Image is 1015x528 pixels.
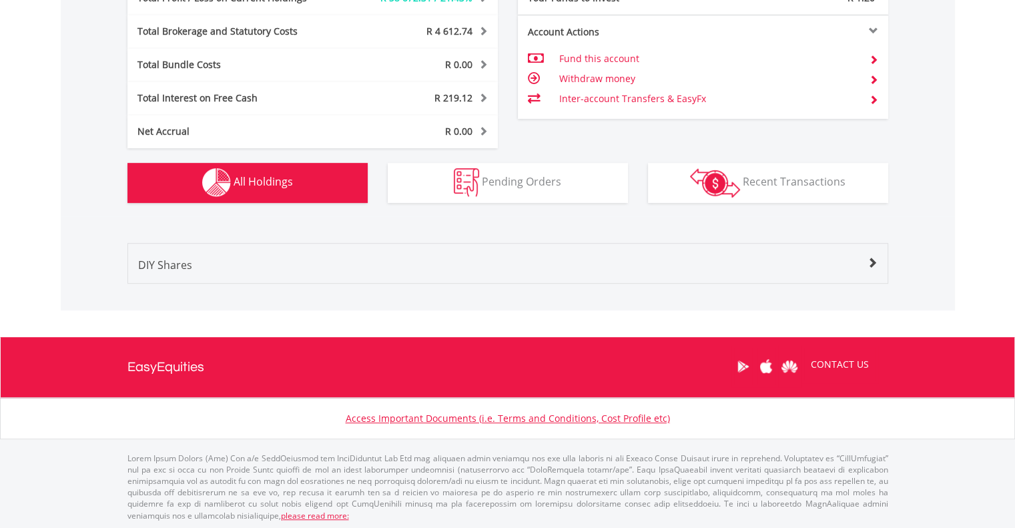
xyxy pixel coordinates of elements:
span: All Holdings [234,174,293,189]
a: Google Play [731,346,755,387]
div: Net Accrual [127,125,344,138]
span: Pending Orders [482,174,561,189]
button: All Holdings [127,163,368,203]
a: CONTACT US [801,346,878,383]
a: EasyEquities [127,337,204,397]
span: Recent Transactions [743,174,845,189]
a: Apple [755,346,778,387]
a: Access Important Documents (i.e. Terms and Conditions, Cost Profile etc) [346,412,670,425]
p: Lorem Ipsum Dolors (Ame) Con a/e SeddOeiusmod tem InciDiduntut Lab Etd mag aliquaen admin veniamq... [127,453,888,521]
img: transactions-zar-wht.png [690,168,740,198]
div: Total Interest on Free Cash [127,91,344,105]
a: Huawei [778,346,801,387]
a: please read more: [281,510,349,521]
div: Total Bundle Costs [127,58,344,71]
span: DIY Shares [138,258,192,272]
span: R 4 612.74 [426,25,472,37]
span: R 0.00 [445,58,472,71]
td: Inter-account Transfers & EasyFx [559,89,858,109]
td: Withdraw money [559,69,858,89]
button: Pending Orders [388,163,628,203]
img: holdings-wht.png [202,168,231,197]
img: pending_instructions-wht.png [454,168,479,197]
div: Total Brokerage and Statutory Costs [127,25,344,38]
div: Account Actions [518,25,703,39]
td: Fund this account [559,49,858,69]
span: R 0.00 [445,125,472,138]
span: R 219.12 [434,91,472,104]
button: Recent Transactions [648,163,888,203]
